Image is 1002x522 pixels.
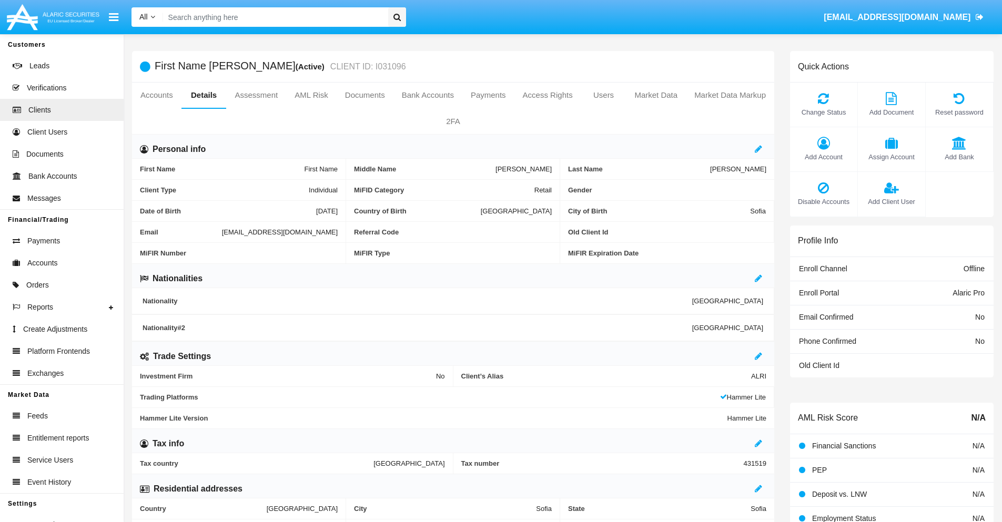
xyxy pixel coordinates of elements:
a: Assessment [226,83,286,108]
small: CLIENT ID: I031096 [328,63,406,71]
a: Bank Accounts [393,83,462,108]
span: Deposit vs. LNW [812,490,867,498]
span: Financial Sanctions [812,442,876,450]
div: (Active) [296,60,328,73]
a: All [131,12,163,23]
span: Tax number [461,459,744,467]
span: Enroll Portal [799,289,839,297]
a: Accounts [132,83,181,108]
a: [EMAIL_ADDRESS][DOMAIN_NAME] [819,3,989,32]
span: [DATE] [316,207,338,215]
span: Investment Firm [140,372,436,380]
h6: Residential addresses [154,483,242,495]
span: Documents [26,149,64,160]
span: Hammer Lite Version [140,414,727,422]
a: AML Risk [286,83,337,108]
span: Sofia [536,505,552,513]
span: [PERSON_NAME] [495,165,552,173]
span: Add Account [795,152,852,162]
a: Details [181,83,227,108]
span: No [436,372,445,380]
input: Search [163,7,384,27]
span: Referral Code [354,228,552,236]
span: Add Client User [863,197,920,207]
img: Logo image [5,2,101,33]
span: Orders [26,280,49,291]
a: Payments [462,83,514,108]
span: First Name [304,165,338,173]
span: Exchanges [27,368,64,379]
span: Hammer Lite [720,393,766,401]
span: ALRI [751,372,766,380]
h6: Tax info [153,438,184,449]
span: Tax country [140,459,373,467]
span: Sofia [750,207,766,215]
a: Market Data [626,83,686,108]
h6: AML Risk Score [798,413,858,423]
span: Individual [309,186,338,194]
span: Alaric Pro [953,289,985,297]
span: Reset password [931,107,988,117]
span: State [568,505,751,513]
span: Feeds [27,411,48,422]
span: MiFIR Expiration Date [568,249,766,257]
span: Add Bank [931,152,988,162]
span: [EMAIL_ADDRESS][DOMAIN_NAME] [824,13,970,22]
span: N/A [971,412,986,424]
a: Documents [337,83,393,108]
span: City [354,505,536,513]
span: [GEOGRAPHIC_DATA] [373,459,444,467]
span: Sofia [751,505,766,513]
span: Service Users [27,455,73,466]
span: Entitlement reports [27,433,89,444]
span: Hammer Lite [727,414,766,422]
span: All [139,13,148,21]
span: Client Type [140,186,309,194]
span: [GEOGRAPHIC_DATA] [267,505,338,513]
span: Email Confirmed [799,313,853,321]
span: Gender [568,186,766,194]
span: No [975,313,985,321]
h6: Trade Settings [153,351,211,362]
h6: Personal info [153,144,206,155]
a: 2FA [132,109,774,134]
span: Middle Name [354,165,495,173]
span: Verifications [27,83,66,94]
span: Country [140,505,267,513]
span: Nationality #2 [143,324,692,332]
span: MiFID Category [354,186,534,194]
span: Nationality [143,297,692,305]
span: Event History [27,477,71,488]
span: No [975,337,985,345]
span: N/A [973,466,985,474]
span: Client’s Alias [461,372,752,380]
a: Access Rights [514,83,581,108]
span: Change Status [795,107,852,117]
h6: Quick Actions [798,62,849,71]
span: City of Birth [568,207,750,215]
span: [GEOGRAPHIC_DATA] [481,207,552,215]
span: Reports [27,302,53,313]
span: Date of Birth [140,207,316,215]
h6: Nationalities [153,273,203,284]
span: Platform Frontends [27,346,90,357]
span: Accounts [27,258,58,269]
span: [EMAIL_ADDRESS][DOMAIN_NAME] [222,228,338,236]
span: Payments [27,236,60,247]
span: Leads [29,60,49,71]
span: Create Adjustments [23,324,87,335]
span: [PERSON_NAME] [710,165,766,173]
h6: Profile Info [798,236,838,245]
span: Offline [964,264,985,273]
span: Disable Accounts [795,197,852,207]
span: Add Document [863,107,920,117]
span: Old Client Id [568,228,766,236]
span: 431519 [744,459,766,467]
span: Bank Accounts [28,171,77,182]
span: MiFIR Type [354,249,552,257]
span: Last Name [568,165,710,173]
span: MiFIR Number [140,249,338,257]
span: [GEOGRAPHIC_DATA] [692,297,763,305]
span: Email [140,228,222,236]
span: Old Client Id [799,361,839,370]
